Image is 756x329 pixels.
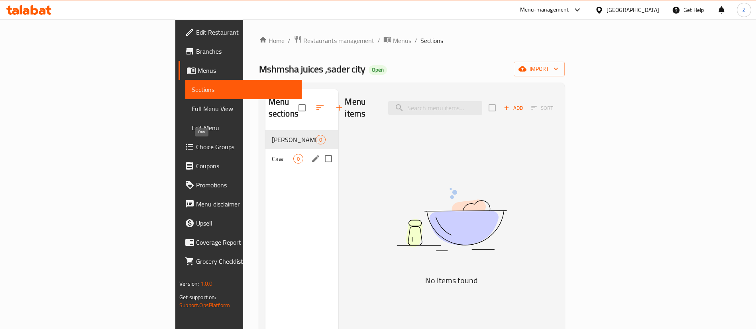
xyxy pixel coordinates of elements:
span: Choice Groups [196,142,295,152]
li: / [377,36,380,45]
div: Caw0edit [265,149,339,168]
span: Restaurants management [303,36,374,45]
a: Upsell [179,214,302,233]
div: [PERSON_NAME]0 [265,130,339,149]
span: Sections [420,36,443,45]
span: [PERSON_NAME] [272,135,316,144]
span: Select section first [526,102,558,114]
li: / [414,36,417,45]
span: 1.0.0 [200,278,213,289]
button: Add section [330,98,349,117]
span: Menu disclaimer [196,199,295,209]
span: Add item [501,102,526,114]
span: Branches [196,47,295,56]
span: Mshmsha juices ,sader city [259,60,365,78]
a: Edit Restaurant [179,23,302,42]
h5: No Items found [352,274,551,287]
span: Edit Menu [192,123,295,132]
div: items [316,135,326,144]
span: Menus [393,36,411,45]
span: Coverage Report [196,238,295,247]
div: Open [369,65,387,75]
button: import [514,62,565,76]
a: Menu disclaimer [179,195,302,214]
a: Edit Menu [185,118,302,137]
button: Add [501,102,526,114]
span: Menus [198,66,295,75]
div: Menu-management [520,5,569,15]
a: Restaurants management [294,35,374,46]
span: Add [503,103,524,113]
span: Select all sections [294,99,310,116]
span: Full Menu View [192,104,295,113]
span: Version: [179,278,199,289]
span: import [520,64,558,74]
span: Edit Restaurant [196,27,295,37]
span: Get support on: [179,292,216,302]
a: Sections [185,80,302,99]
a: Grocery Checklist [179,252,302,271]
a: Coupons [179,156,302,175]
div: [GEOGRAPHIC_DATA] [607,6,659,14]
a: Choice Groups [179,137,302,156]
span: Sections [192,85,295,94]
div: Ali baba [272,135,316,144]
span: Caw [272,154,294,164]
span: 0 [294,155,303,163]
span: Z [742,6,746,14]
nav: breadcrumb [259,35,565,46]
span: 0 [316,136,325,144]
button: edit [310,153,322,165]
a: Menus [383,35,411,46]
a: Full Menu View [185,99,302,118]
span: Coupons [196,161,295,171]
a: Menus [179,61,302,80]
img: dish.svg [352,167,551,272]
a: Promotions [179,175,302,195]
a: Coverage Report [179,233,302,252]
nav: Menu sections [265,127,339,171]
h2: Menu items [345,96,378,120]
span: Grocery Checklist [196,257,295,266]
a: Support.OpsPlatform [179,300,230,310]
span: Open [369,66,387,73]
span: Sort sections [310,98,330,117]
a: Branches [179,42,302,61]
span: Upsell [196,218,295,228]
div: items [293,154,303,164]
input: search [388,101,482,115]
span: Promotions [196,180,295,190]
